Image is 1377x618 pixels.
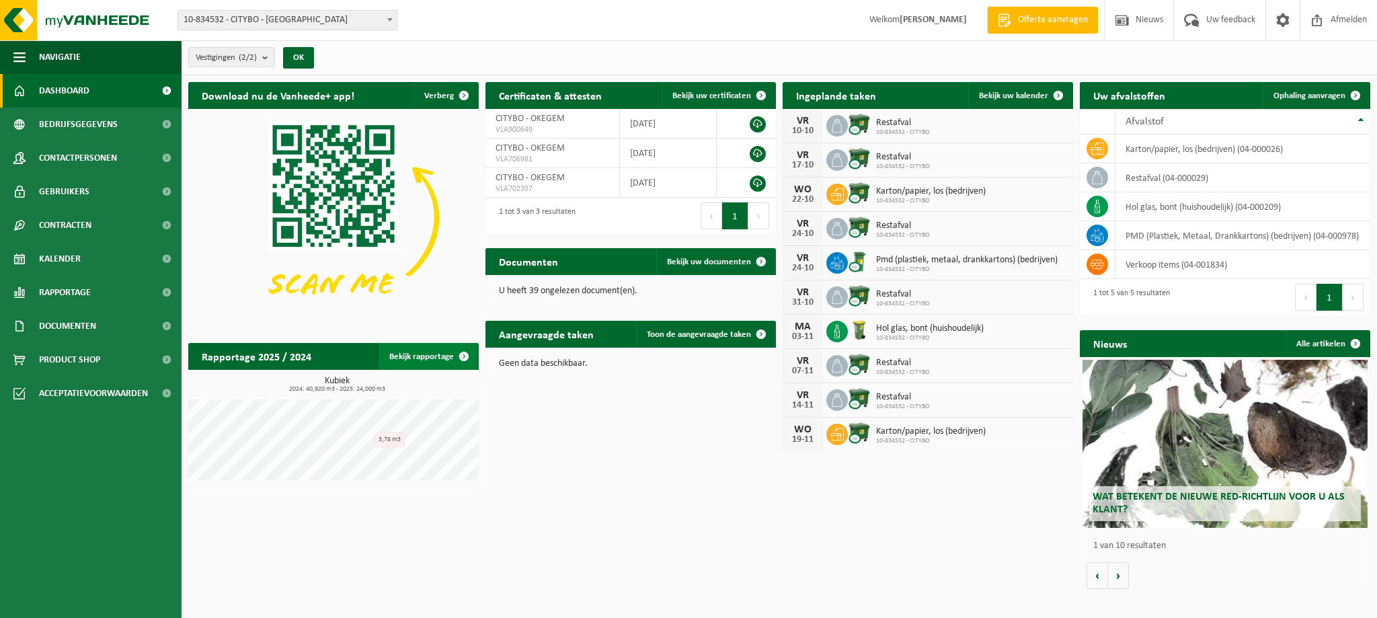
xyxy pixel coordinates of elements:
[1295,284,1316,311] button: Previous
[876,358,930,369] span: Restafval
[1080,82,1179,108] h2: Uw afvalstoffen
[496,124,609,135] span: VLA900649
[39,74,89,108] span: Dashboard
[1273,91,1345,100] span: Ophaling aanvragen
[848,319,871,342] img: WB-0140-HPE-GN-50
[239,53,257,62] count: (2/2)
[492,201,576,231] div: 1 tot 3 van 3 resultaten
[647,330,751,339] span: Toon de aangevraagde taken
[876,403,930,411] span: 10-834532 - CITYBO
[848,113,871,136] img: WB-1100-CU
[620,109,717,139] td: [DATE]
[979,91,1048,100] span: Bekijk uw kalender
[283,47,314,69] button: OK
[667,258,751,266] span: Bekijk uw documenten
[656,248,775,275] a: Bekijk uw documenten
[876,369,930,377] span: 10-834532 - CITYBO
[636,321,775,348] a: Toon de aangevraagde taken
[789,184,816,195] div: WO
[789,321,816,332] div: MA
[848,250,871,273] img: WB-0240-CU
[39,377,148,410] span: Acceptatievoorwaarden
[848,422,871,445] img: WB-1100-CU
[1087,282,1170,312] div: 1 tot 5 van 5 resultaten
[1083,360,1367,528] a: Wat betekent de nieuwe RED-richtlijn voor u als klant?
[1343,284,1364,311] button: Next
[414,82,477,109] button: Verberg
[789,356,816,366] div: VR
[876,221,930,231] span: Restafval
[789,253,816,264] div: VR
[496,114,565,124] span: CITYBO - OKEGEM
[1115,134,1370,163] td: karton/papier, los (bedrijven) (04-000026)
[789,229,816,239] div: 24-10
[876,334,984,342] span: 10-834532 - CITYBO
[789,150,816,161] div: VR
[1108,562,1129,589] button: Volgende
[496,173,565,183] span: CITYBO - OKEGEM
[789,435,816,445] div: 19-11
[39,141,117,175] span: Contactpersonen
[499,359,762,369] p: Geen data beschikbaar.
[496,154,609,165] span: VLA706981
[1093,492,1345,515] span: Wat betekent de nieuwe RED-richtlijn voor u als klant?
[789,116,816,126] div: VR
[1080,330,1140,356] h2: Nieuws
[1115,221,1370,250] td: PMD (Plastiek, Metaal, Drankkartons) (bedrijven) (04-000978)
[1015,13,1091,27] span: Offerte aanvragen
[789,161,816,170] div: 17-10
[876,163,930,171] span: 10-834532 - CITYBO
[672,91,751,100] span: Bekijk uw certificaten
[789,424,816,435] div: WO
[188,82,368,108] h2: Download nu de Vanheede+ app!
[789,366,816,376] div: 07-11
[195,386,479,393] span: 2024: 40,920 m3 - 2025: 24,000 m3
[789,298,816,307] div: 31-10
[968,82,1072,109] a: Bekijk uw kalender
[1263,82,1369,109] a: Ophaling aanvragen
[876,231,930,239] span: 10-834532 - CITYBO
[876,437,986,445] span: 10-834532 - CITYBO
[848,387,871,410] img: WB-1100-CU
[196,48,257,68] span: Vestigingen
[1286,330,1369,357] a: Alle artikelen
[876,289,930,300] span: Restafval
[848,353,871,376] img: WB-1100-CU
[987,7,1098,34] a: Offerte aanvragen
[379,343,477,370] a: Bekijk rapportage
[848,182,871,204] img: WB-1100-CU
[789,390,816,401] div: VR
[485,82,615,108] h2: Certificaten & attesten
[39,208,91,242] span: Contracten
[662,82,775,109] a: Bekijk uw certificaten
[876,118,930,128] span: Restafval
[1316,284,1343,311] button: 1
[876,300,930,308] span: 10-834532 - CITYBO
[620,168,717,198] td: [DATE]
[789,332,816,342] div: 03-11
[789,195,816,204] div: 22-10
[900,15,967,25] strong: [PERSON_NAME]
[876,392,930,403] span: Restafval
[1087,562,1108,589] button: Vorige
[496,184,609,194] span: VLA702397
[876,426,986,437] span: Karton/papier, los (bedrijven)
[783,82,890,108] h2: Ingeplande taken
[876,323,984,334] span: Hol glas, bont (huishoudelijk)
[39,108,118,141] span: Bedrijfsgegevens
[1115,163,1370,192] td: restafval (04-000029)
[789,287,816,298] div: VR
[39,40,81,74] span: Navigatie
[722,202,748,229] button: 1
[188,343,325,369] h2: Rapportage 2025 / 2024
[375,432,405,447] div: 3,78 m3
[789,219,816,229] div: VR
[195,377,479,393] h3: Kubiek
[39,276,91,309] span: Rapportage
[485,321,607,347] h2: Aangevraagde taken
[1115,250,1370,279] td: verkoop items (04-001834)
[424,91,454,100] span: Verberg
[701,202,722,229] button: Previous
[188,47,275,67] button: Vestigingen(2/2)
[876,128,930,137] span: 10-834532 - CITYBO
